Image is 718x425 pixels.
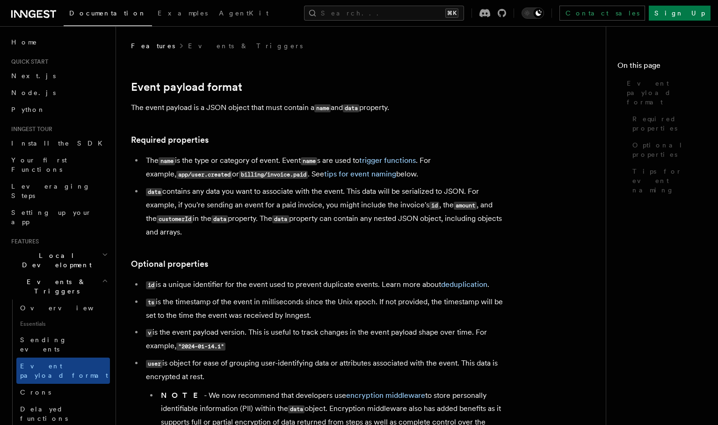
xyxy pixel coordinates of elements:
a: tips for event naming [324,169,396,178]
code: name [314,104,331,112]
span: Examples [158,9,208,17]
span: Features [7,238,39,245]
a: Overview [16,300,110,316]
a: Events & Triggers [188,41,303,51]
li: contains any data you want to associate with the event. This data will be serialized to JSON. For... [143,185,505,239]
strong: NOTE [161,391,204,400]
li: is a unique identifier for the event used to prevent duplicate events. Learn more about . [143,278,505,292]
a: Event payload format [16,358,110,384]
code: v [146,329,152,337]
span: Delayed functions [20,405,68,422]
a: AgentKit [213,3,274,25]
a: Required properties [629,110,707,137]
code: "2024-01-14.1" [176,343,225,351]
button: Toggle dark mode [522,7,544,19]
span: Python [11,106,45,113]
a: Event payload format [623,75,707,110]
code: name [301,157,317,165]
span: Event payload format [627,79,707,107]
a: Examples [152,3,213,25]
span: Local Development [7,251,102,270]
li: is the timestamp of the event in milliseconds since the Unix epoch. If not provided, the timestam... [143,295,505,322]
code: id [429,202,439,210]
code: data [288,405,305,413]
span: Next.js [11,72,56,80]
span: Features [131,41,175,51]
code: billing/invoice.paid [239,171,308,179]
h4: On this page [617,60,707,75]
span: Your first Functions [11,156,67,173]
a: Python [7,101,110,118]
span: Optional properties [632,140,707,159]
a: Contact sales [559,6,645,21]
a: Setting up your app [7,204,110,230]
button: Events & Triggers [7,273,110,300]
a: Your first Functions [7,152,110,178]
code: data [343,104,359,112]
a: Optional properties [131,257,208,271]
a: Crons [16,384,110,401]
span: Sending events [20,336,67,353]
span: Node.js [11,89,56,96]
code: data [146,188,162,196]
a: Optional properties [629,137,707,163]
a: Install the SDK [7,135,110,152]
button: Local Development [7,247,110,273]
button: Search...⌘K [304,6,464,21]
code: id [146,281,156,289]
a: Tips for event naming [629,163,707,198]
a: trigger functions [359,156,416,165]
code: data [211,215,228,223]
a: Home [7,34,110,51]
li: The is the type or category of event. Event s are used to . For example, or . See below. [143,154,505,181]
span: Event payload format [20,362,108,379]
p: The event payload is a JSON object that must contain a and property. [131,101,505,115]
span: Events & Triggers [7,277,102,296]
span: Crons [20,388,51,396]
a: Event payload format [131,81,242,94]
li: is the event payload version. This is useful to track changes in the event payload shape over tim... [143,326,505,353]
a: Leveraging Steps [7,178,110,204]
span: Leveraging Steps [11,183,90,199]
span: Install the SDK [11,139,108,147]
span: Tips for event naming [632,167,707,195]
code: ts [146,299,156,307]
span: Required properties [632,114,707,133]
span: Essentials [16,316,110,331]
a: Documentation [64,3,152,26]
span: Overview [20,304,116,312]
span: Inngest tour [7,125,52,133]
a: encryption middleware [346,391,425,400]
a: deduplication [441,280,487,289]
code: name [159,157,175,165]
span: Home [11,37,37,47]
span: Setting up your app [11,209,92,226]
span: Documentation [69,9,146,17]
code: app/user.created [176,171,232,179]
a: Required properties [131,133,209,147]
code: customerId [157,215,193,223]
code: user [146,360,162,368]
a: Sending events [16,331,110,358]
a: Sign Up [649,6,711,21]
span: Quick start [7,58,48,66]
code: amount [454,202,477,210]
code: data [272,215,289,223]
kbd: ⌘K [445,8,458,18]
a: Next.js [7,67,110,84]
a: Node.js [7,84,110,101]
span: AgentKit [219,9,268,17]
